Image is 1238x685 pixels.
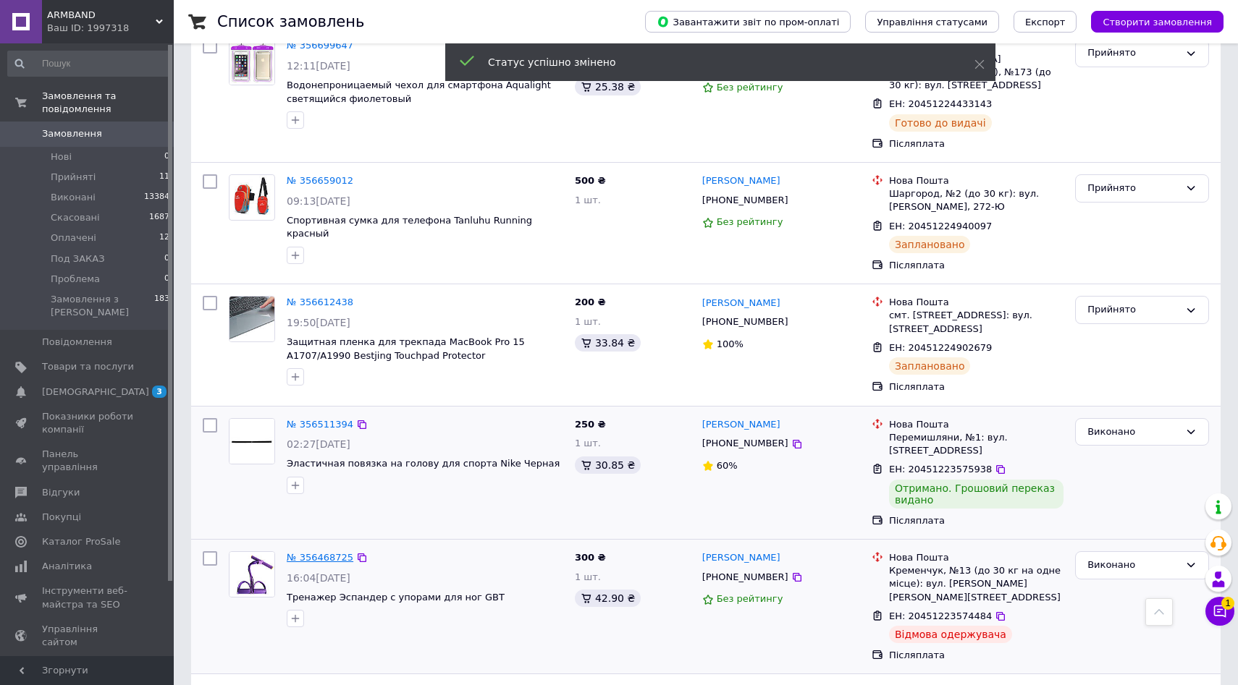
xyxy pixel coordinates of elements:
[42,584,134,610] span: Інструменти веб-майстра та SEO
[1221,597,1234,610] span: 1
[889,236,971,253] div: Заплановано
[889,626,1012,643] div: Відмова одержувача
[575,571,601,582] span: 1 шт.
[287,458,560,469] a: Эластичная повязка на голову для спорта Nike Черная
[889,610,992,621] span: ЕН: 20451223574484
[42,127,102,140] span: Замовлення
[657,15,839,28] span: Завантажити звіт по пром-оплаті
[575,175,606,186] span: 500 ₴
[575,78,641,95] div: 25.38 ₴
[889,649,1064,662] div: Післяплата
[717,82,783,93] span: Без рейтингу
[575,334,641,352] div: 33.84 ₴
[144,191,169,204] span: 13384
[47,9,156,22] span: ARMBAND
[230,40,274,85] img: Фото товару
[889,98,992,109] span: ЕН: 20451224433143
[889,564,1064,604] div: Кременчук, №13 (до 30 кг на одне місце): вул. [PERSON_NAME] [PERSON_NAME][STREET_ADDRESS]
[152,386,167,398] span: 3
[51,171,96,184] span: Прийняті
[287,40,353,51] a: № 356699647
[889,309,1064,335] div: смт. [STREET_ADDRESS]: вул. [STREET_ADDRESS]
[865,11,999,33] button: Управління статусами
[42,410,134,436] span: Показники роботи компанії
[47,22,174,35] div: Ваш ID: 1997318
[1205,597,1234,626] button: Чат з покупцем1
[164,273,169,286] span: 0
[287,80,551,104] a: Водонепроницаемый чехол для смартфона Aqualight светящийся фиолетовый
[889,418,1064,431] div: Нова Пошта
[42,535,120,548] span: Каталог ProSale
[889,380,1064,393] div: Післяплата
[1087,46,1179,61] div: Прийнято
[287,336,525,361] a: Защитная пленка для трекпада MacBook Pro 15 A1707/A1990 Bestjing Touchpad Protector
[51,252,105,265] span: Под ЗАКАЗ
[1014,11,1077,33] button: Експорт
[889,464,992,475] span: ЕН: 20451223575938
[1087,302,1179,318] div: Прийнято
[287,552,353,563] a: № 356468725
[889,551,1064,564] div: Нова Пошта
[702,438,788,448] span: [PHONE_NUMBER]
[230,297,274,341] img: Фото товару
[889,137,1064,150] div: Післяплата
[1087,425,1179,440] div: Виконано
[7,51,171,77] input: Пошук
[889,221,992,231] span: ЕН: 20451224940097
[702,195,788,205] span: [PHONE_NUMBER]
[889,296,1064,309] div: Нова Пошта
[575,316,601,327] span: 1 шт.
[575,419,606,430] span: 250 ₴
[889,174,1064,187] div: Нова Пошта
[229,296,275,342] a: Фото товару
[164,252,169,265] span: 0
[575,552,606,563] span: 300 ₴
[1087,181,1179,196] div: Прийнято
[575,438,601,448] span: 1 шт.
[702,551,780,565] a: [PERSON_NAME]
[1025,17,1066,27] span: Експорт
[287,195,350,207] span: 09:13[DATE]
[575,297,606,307] span: 200 ₴
[702,174,780,188] a: [PERSON_NAME]
[229,174,275,221] a: Фото товару
[889,514,1064,527] div: Післяплата
[645,11,851,33] button: Завантажити звіт по пром-оплаті
[42,560,92,573] span: Аналітика
[230,419,274,464] img: Фото товару
[1091,11,1224,33] button: Створити замовлення
[287,572,350,584] span: 16:04[DATE]
[889,187,1064,213] div: Шаргород, №2 (до 30 кг): вул. [PERSON_NAME], 272-Ю
[51,211,100,224] span: Скасовані
[51,273,100,286] span: Проблема
[889,431,1064,457] div: Перемишляни, №1: вул. [STREET_ADDRESS]
[42,386,149,399] span: [DEMOGRAPHIC_DATA]
[42,448,134,474] span: Панель управління
[1087,558,1179,573] div: Виконано
[159,231,169,244] span: 12
[42,90,174,116] span: Замовлення та повідомлення
[889,480,1064,509] div: Отримано. Грошовий переказ видано
[229,551,275,597] a: Фото товару
[702,297,780,310] a: [PERSON_NAME]
[287,175,353,186] a: № 356659012
[287,297,353,307] a: № 356612438
[702,418,780,432] a: [PERSON_NAME]
[287,438,350,450] span: 02:27[DATE]
[51,150,72,163] span: Нові
[51,191,96,204] span: Виконані
[229,418,275,464] a: Фото товару
[1077,16,1224,27] a: Створити замовлення
[889,259,1064,272] div: Післяплата
[488,55,938,69] div: Статус успішно змінено
[42,511,81,524] span: Покупці
[230,552,274,597] img: Фото товару
[717,216,783,227] span: Без рейтингу
[287,317,350,328] span: 19:50[DATE]
[287,592,505,603] span: Тренажер Эспандер с упорами для ног GBT
[287,215,532,239] a: Спортивная сумка для телефона Tanluhu Running красный
[229,39,275,85] a: Фото товару
[42,360,134,373] span: Товари та послуги
[149,211,169,224] span: 1687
